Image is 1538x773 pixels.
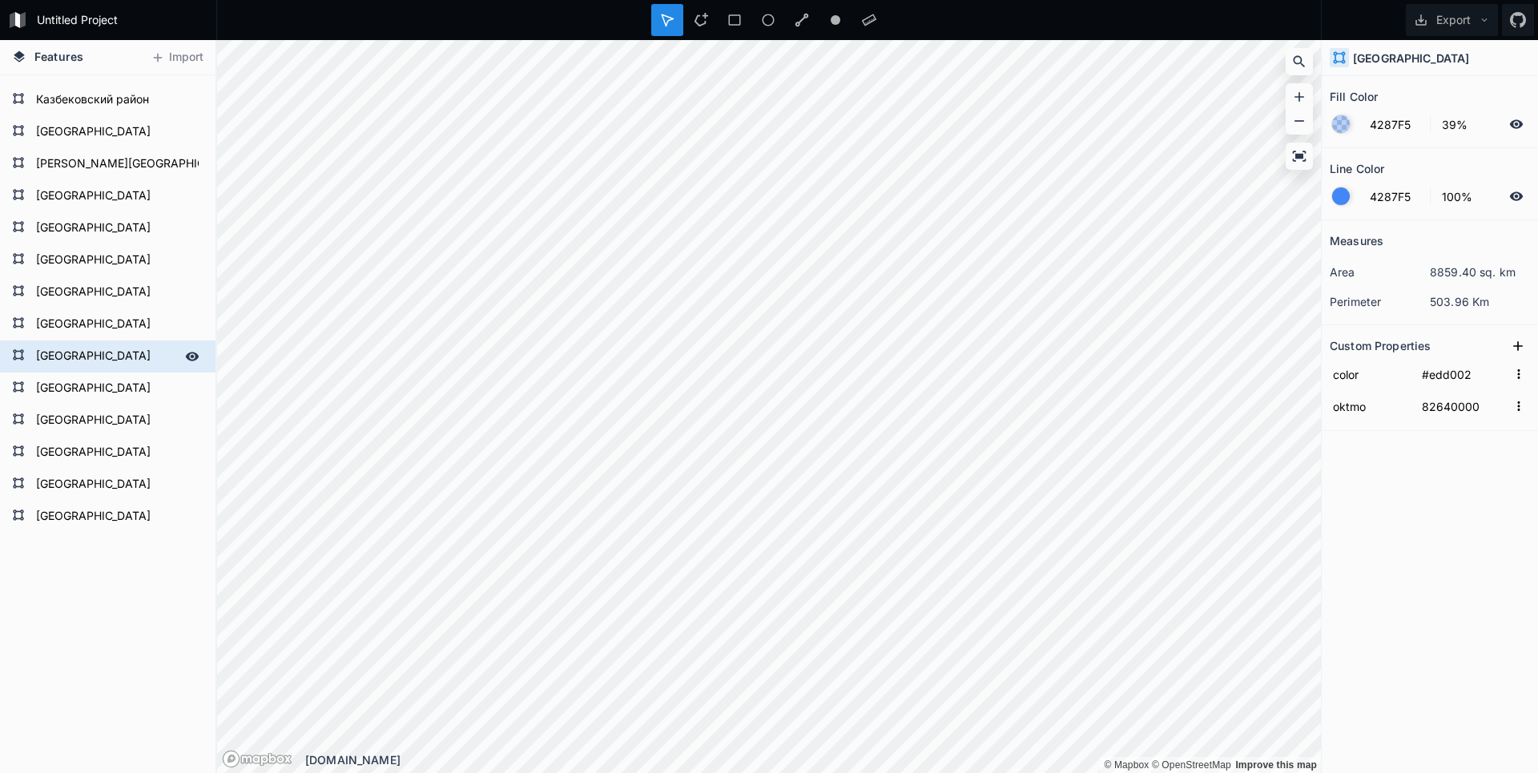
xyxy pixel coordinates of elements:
[1419,394,1508,418] input: Empty
[1330,394,1411,418] input: Name
[222,750,292,768] a: Mapbox logo
[1235,759,1317,771] a: Map feedback
[1104,759,1149,771] a: Mapbox
[34,48,83,65] span: Features
[1330,84,1378,109] h2: Fill Color
[305,751,1321,768] div: [DOMAIN_NAME]
[1430,293,1530,310] dd: 503.96 Km
[1406,4,1498,36] button: Export
[1419,362,1508,386] input: Empty
[1430,264,1530,280] dd: 8859.40 sq. km
[1353,50,1469,66] h4: [GEOGRAPHIC_DATA]
[1330,156,1384,181] h2: Line Color
[1330,333,1431,358] h2: Custom Properties
[1330,362,1411,386] input: Name
[1330,228,1383,253] h2: Measures
[1330,264,1430,280] dt: area
[1152,759,1231,771] a: OpenStreetMap
[143,45,211,70] button: Import
[1330,293,1430,310] dt: perimeter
